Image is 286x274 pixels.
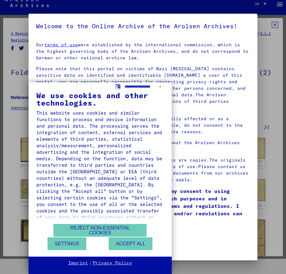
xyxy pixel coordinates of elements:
a: Imprint [68,260,88,266]
div: We use cookies and other technologies. [36,92,164,107]
button: Reject non-essential cookies [53,224,147,237]
div: This website uses cookies and similar functions to process end device information and personal da... [36,110,164,227]
button: Accept all [109,237,152,250]
a: Privacy Policy [93,260,132,266]
button: Settings [48,237,86,250]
